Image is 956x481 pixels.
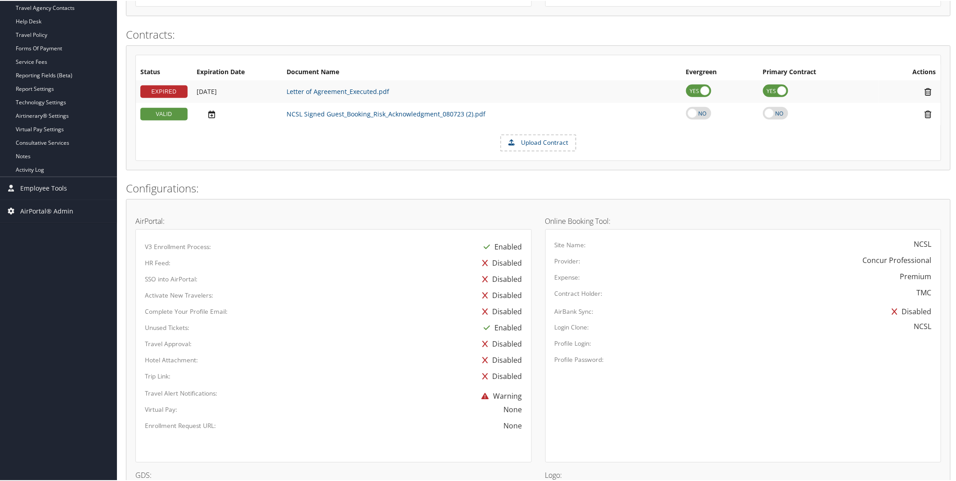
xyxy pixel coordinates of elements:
[140,107,188,120] div: VALID
[478,367,522,383] div: Disabled
[501,134,575,150] label: Upload Contract
[145,355,198,364] label: Hotel Attachment:
[197,109,278,118] div: Add/Edit Date
[759,63,879,80] th: Primary Contract
[682,63,759,80] th: Evergreen
[879,63,941,80] th: Actions
[555,256,581,265] label: Provider:
[140,85,188,97] div: EXPIRED
[917,286,932,297] div: TMC
[555,354,604,363] label: Profile Password:
[145,388,217,397] label: Travel Alert Notifications:
[197,86,217,95] span: [DATE]
[145,290,213,299] label: Activate New Travelers:
[545,471,942,478] h4: Logo:
[126,180,951,195] h2: Configurations:
[136,63,192,80] th: Status
[555,288,603,297] label: Contract Holder:
[555,338,592,347] label: Profile Login:
[888,303,932,319] div: Disabled
[145,274,197,283] label: SSO into AirPortal:
[145,306,228,315] label: Complete Your Profile Email:
[477,390,522,400] span: Warning
[478,335,522,351] div: Disabled
[555,306,594,315] label: AirBank Sync:
[478,286,522,303] div: Disabled
[287,86,389,95] a: Letter of Agreement_Executed.pdf
[287,109,485,117] a: NCSL Signed Guest_Booking_Risk_Acknowledgment_080723 (2).pdf
[145,258,171,267] label: HR Feed:
[145,420,216,429] label: Enrollment Request URL:
[900,270,932,281] div: Premium
[145,404,177,413] label: Virtual Pay:
[135,471,532,478] h4: GDS:
[145,241,211,250] label: V3 Enrollment Process:
[135,217,532,224] h4: AirPortal:
[914,320,932,331] div: NCSL
[20,176,67,199] span: Employee Tools
[197,87,278,95] div: Add/Edit Date
[920,109,936,118] i: Remove Contract
[145,322,189,331] label: Unused Tickets:
[555,272,580,281] label: Expense:
[145,371,171,380] label: Trip Link:
[920,86,936,96] i: Remove Contract
[555,322,589,331] label: Login Clone:
[504,403,522,414] div: None
[914,238,932,249] div: NCSL
[555,240,586,249] label: Site Name:
[126,26,951,41] h2: Contracts:
[478,351,522,367] div: Disabled
[145,338,192,347] label: Travel Approval:
[478,254,522,270] div: Disabled
[480,319,522,335] div: Enabled
[480,238,522,254] div: Enabled
[20,199,73,222] span: AirPortal® Admin
[192,63,282,80] th: Expiration Date
[478,270,522,286] div: Disabled
[863,254,932,265] div: Concur Professional
[308,419,522,430] div: None
[478,303,522,319] div: Disabled
[545,217,942,224] h4: Online Booking Tool:
[282,63,682,80] th: Document Name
